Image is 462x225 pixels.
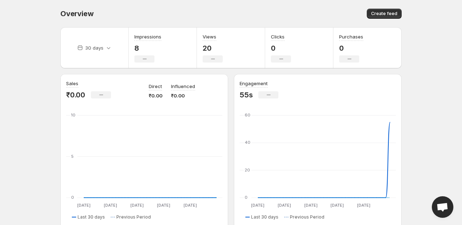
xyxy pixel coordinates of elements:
text: 40 [245,140,250,145]
text: 0 [71,195,74,200]
p: Direct [149,83,162,90]
a: Open chat [432,196,453,218]
p: Influenced [171,83,195,90]
p: ₹0.00 [149,92,162,99]
text: [DATE] [278,203,291,208]
text: 10 [71,112,75,118]
p: 20 [203,44,223,52]
p: 0 [339,44,363,52]
text: 20 [245,167,250,173]
text: [DATE] [331,203,344,208]
p: ₹0.00 [171,92,195,99]
h3: Purchases [339,33,363,40]
text: [DATE] [104,203,117,208]
button: Create feed [367,9,402,19]
span: Previous Period [290,214,324,220]
p: 30 days [85,44,103,51]
text: 0 [245,195,248,200]
text: [DATE] [130,203,144,208]
h3: Engagement [240,80,268,87]
h3: Sales [66,80,78,87]
text: [DATE] [157,203,170,208]
h3: Views [203,33,216,40]
text: [DATE] [184,203,197,208]
span: Last 30 days [78,214,105,220]
text: [DATE] [357,203,370,208]
h3: Clicks [271,33,285,40]
text: 5 [71,154,74,159]
p: 8 [134,44,161,52]
text: [DATE] [77,203,91,208]
span: Last 30 days [251,214,278,220]
text: 60 [245,112,250,118]
text: [DATE] [251,203,264,208]
span: Previous Period [116,214,151,220]
p: 55s [240,91,253,99]
p: ₹0.00 [66,91,85,99]
text: [DATE] [304,203,318,208]
h3: Impressions [134,33,161,40]
span: Create feed [371,11,397,17]
p: 0 [271,44,291,52]
span: Overview [60,9,93,18]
